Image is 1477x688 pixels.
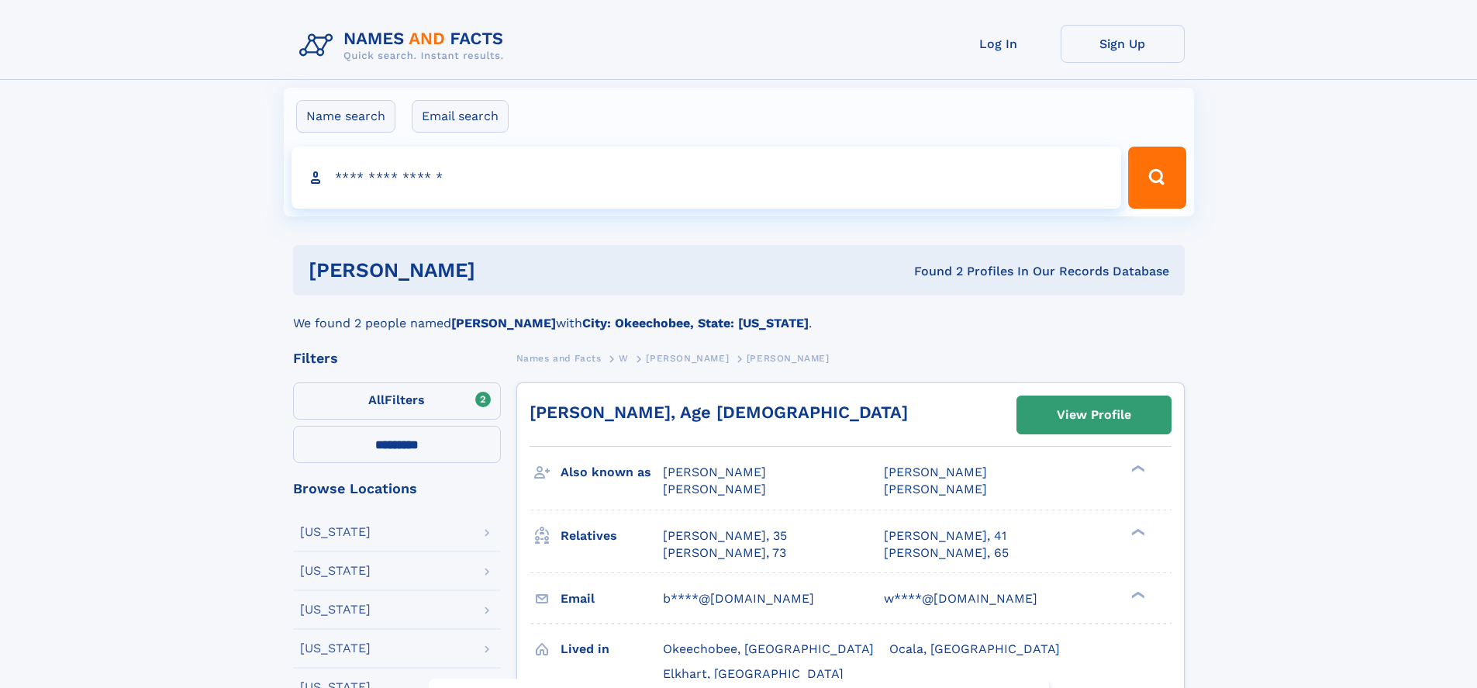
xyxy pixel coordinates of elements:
[292,147,1122,209] input: search input
[451,316,556,330] b: [PERSON_NAME]
[747,353,830,364] span: [PERSON_NAME]
[884,465,987,479] span: [PERSON_NAME]
[884,527,1006,545] a: [PERSON_NAME], 41
[663,482,766,496] span: [PERSON_NAME]
[663,465,766,479] span: [PERSON_NAME]
[889,641,1060,656] span: Ocala, [GEOGRAPHIC_DATA]
[300,603,371,616] div: [US_STATE]
[663,545,786,562] a: [PERSON_NAME], 73
[293,482,501,496] div: Browse Locations
[1127,464,1146,474] div: ❯
[1017,396,1171,434] a: View Profile
[1128,147,1185,209] button: Search Button
[646,353,729,364] span: [PERSON_NAME]
[1127,589,1146,600] div: ❯
[582,316,809,330] b: City: Okeechobee, State: [US_STATE]
[412,100,509,133] label: Email search
[300,565,371,577] div: [US_STATE]
[293,25,516,67] img: Logo Names and Facts
[368,392,385,407] span: All
[646,348,729,368] a: [PERSON_NAME]
[884,545,1009,562] a: [PERSON_NAME], 65
[300,642,371,655] div: [US_STATE]
[516,348,602,368] a: Names and Facts
[309,261,695,280] h1: [PERSON_NAME]
[663,666,844,681] span: Elkhart, [GEOGRAPHIC_DATA]
[884,482,987,496] span: [PERSON_NAME]
[300,526,371,538] div: [US_STATE]
[695,263,1169,280] div: Found 2 Profiles In Our Records Database
[293,296,1185,333] div: We found 2 people named with .
[293,351,501,365] div: Filters
[293,382,501,420] label: Filters
[561,523,663,549] h3: Relatives
[561,636,663,662] h3: Lived in
[663,641,874,656] span: Okeechobee, [GEOGRAPHIC_DATA]
[1061,25,1185,63] a: Sign Up
[1127,527,1146,537] div: ❯
[561,586,663,612] h3: Email
[619,348,629,368] a: W
[1057,397,1131,433] div: View Profile
[663,527,787,545] a: [PERSON_NAME], 35
[937,25,1061,63] a: Log In
[296,100,395,133] label: Name search
[619,353,629,364] span: W
[530,403,908,422] a: [PERSON_NAME], Age [DEMOGRAPHIC_DATA]
[561,459,663,486] h3: Also known as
